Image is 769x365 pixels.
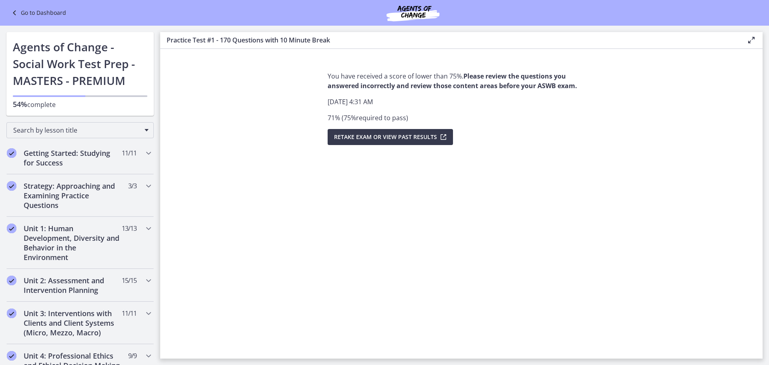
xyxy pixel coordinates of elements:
[24,309,121,337] h2: Unit 3: Interventions with Clients and Client Systems (Micro, Mezzo, Macro)
[122,276,137,285] span: 15 / 15
[24,224,121,262] h2: Unit 1: Human Development, Diversity and Behavior in the Environment
[122,224,137,233] span: 13 / 13
[328,113,408,122] span: 71 % ( 75 % required to pass )
[122,148,137,158] span: 11 / 11
[24,181,121,210] h2: Strategy: Approaching and Examining Practice Questions
[167,35,734,45] h3: Practice Test #1 - 170 Questions with 10 Minute Break
[328,97,373,106] span: [DATE] 4:31 AM
[7,181,16,191] i: Completed
[24,148,121,167] h2: Getting Started: Studying for Success
[328,129,453,145] button: Retake Exam OR View Past Results
[13,99,147,109] p: complete
[7,148,16,158] i: Completed
[13,99,27,109] span: 54%
[128,181,137,191] span: 3 / 3
[13,126,141,135] span: Search by lesson title
[365,3,461,22] img: Agents of Change
[7,276,16,285] i: Completed
[7,224,16,233] i: Completed
[6,122,154,138] div: Search by lesson title
[328,71,595,91] p: You have received a score of lower than 75%.
[334,132,437,142] span: Retake Exam OR View Past Results
[10,8,66,18] a: Go to Dashboard
[7,309,16,318] i: Completed
[24,276,121,295] h2: Unit 2: Assessment and Intervention Planning
[13,38,147,89] h1: Agents of Change - Social Work Test Prep - MASTERS - PREMIUM
[7,351,16,361] i: Completed
[128,351,137,361] span: 9 / 9
[122,309,137,318] span: 11 / 11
